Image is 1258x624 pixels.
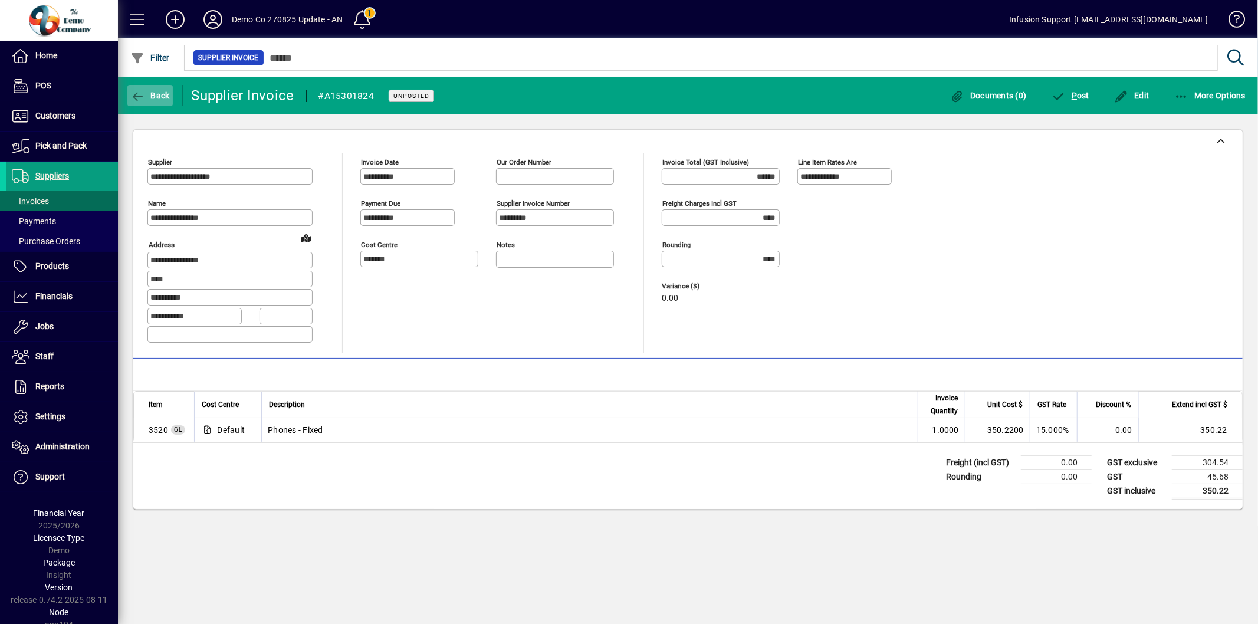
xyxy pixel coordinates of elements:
span: More Options [1174,91,1246,100]
span: Home [35,51,57,60]
span: Reports [35,382,64,391]
td: Freight (incl GST) [940,455,1021,469]
a: Products [6,252,118,281]
div: Supplier Invoice [192,86,294,105]
span: Variance ($) [662,283,733,290]
a: Financials [6,282,118,311]
td: 350.22 [1138,418,1242,442]
td: GST inclusive [1101,484,1172,498]
span: Unposted [393,92,429,100]
td: GST [1101,469,1172,484]
a: Customers [6,101,118,131]
button: Back [127,85,173,106]
span: Administration [35,442,90,451]
span: Purchase Orders [12,237,80,246]
a: Administration [6,432,118,462]
td: 0.00 [1021,455,1092,469]
span: Financials [35,291,73,301]
td: 304.54 [1172,455,1243,469]
span: 0.00 [662,294,678,303]
button: Add [156,9,194,30]
span: Payments [12,216,56,226]
a: Support [6,462,118,492]
span: Documents (0) [950,91,1027,100]
mat-label: Notes [497,241,515,249]
mat-label: Our order number [497,158,551,166]
a: Purchase Orders [6,231,118,251]
button: Filter [127,47,173,68]
a: Settings [6,402,118,432]
span: Jobs [35,321,54,331]
span: Licensee Type [34,533,85,543]
td: Phones - Fixed [261,418,918,442]
td: GST exclusive [1101,455,1172,469]
span: Filter [130,53,170,63]
app-page-header-button: Back [118,85,183,106]
span: Extend incl GST $ [1172,398,1227,411]
mat-label: Line item rates are [798,158,857,166]
mat-label: Cost Centre [361,241,398,249]
a: Payments [6,211,118,231]
mat-label: Payment due [361,199,400,208]
button: More Options [1171,85,1249,106]
span: Version [45,583,73,592]
span: Invoice Quantity [925,392,958,418]
span: Item [149,398,163,411]
a: Invoices [6,191,118,211]
span: Discount % [1096,398,1131,411]
mat-label: Invoice date [361,158,399,166]
a: Jobs [6,312,118,341]
td: 0.00 [1021,469,1092,484]
a: POS [6,71,118,101]
button: Documents (0) [947,85,1030,106]
span: Back [130,91,170,100]
span: Suppliers [35,171,69,180]
span: Phones - Fixed [149,424,168,436]
span: Financial Year [34,508,85,518]
td: 15.000% [1030,418,1077,442]
span: Edit [1114,91,1149,100]
button: Profile [194,9,232,30]
a: Reports [6,372,118,402]
span: Supplier Invoice [198,52,259,64]
a: Staff [6,342,118,372]
td: Rounding [940,469,1021,484]
mat-label: Rounding [662,241,691,249]
button: Edit [1111,85,1152,106]
span: Default [218,424,245,436]
span: P [1072,91,1077,100]
button: Post [1049,85,1093,106]
span: GL [174,426,182,433]
td: 0.00 [1077,418,1138,442]
a: Pick and Pack [6,132,118,161]
span: POS [35,81,51,90]
span: Invoices [12,196,49,206]
a: View on map [297,228,316,247]
span: Node [50,607,69,617]
a: Home [6,41,118,71]
mat-label: Name [148,199,166,208]
td: 350.2200 [965,418,1030,442]
span: ost [1052,91,1090,100]
span: Description [269,398,305,411]
span: Cost Centre [202,398,239,411]
span: GST Rate [1037,398,1066,411]
mat-label: Invoice Total (GST inclusive) [662,158,749,166]
span: Package [43,558,75,567]
span: Products [35,261,69,271]
td: 1.0000 [918,418,965,442]
span: Pick and Pack [35,141,87,150]
td: 350.22 [1172,484,1243,498]
a: Knowledge Base [1220,2,1243,41]
mat-label: Freight charges incl GST [662,199,737,208]
div: Demo Co 270825 Update - AN [232,10,343,29]
span: Support [35,472,65,481]
span: Settings [35,412,65,421]
span: Staff [35,352,54,361]
span: Unit Cost $ [987,398,1023,411]
div: #A15301824 [318,87,375,106]
mat-label: Supplier invoice number [497,199,570,208]
td: 45.68 [1172,469,1243,484]
div: Infusion Support [EMAIL_ADDRESS][DOMAIN_NAME] [1009,10,1208,29]
mat-label: Supplier [148,158,172,166]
